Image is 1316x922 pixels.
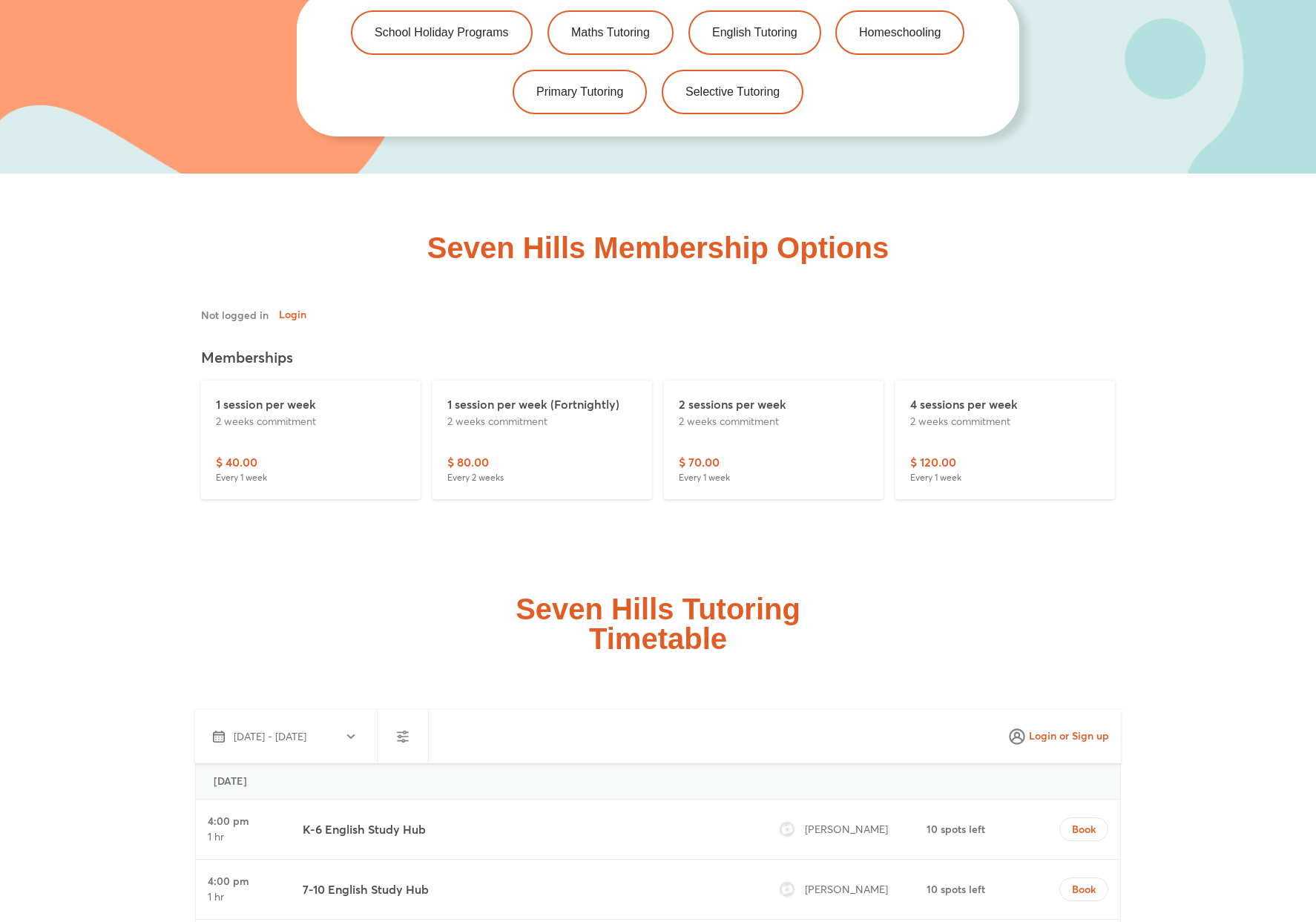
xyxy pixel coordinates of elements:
a: Primary Tutoring [513,70,647,114]
a: English Tutoring [688,10,821,55]
a: School Holiday Programs [351,10,533,55]
a: Homeschooling [835,10,964,55]
span: Homeschooling [859,27,941,39]
span: English Tutoring [712,27,797,39]
a: Maths Tutoring [547,10,674,55]
iframe: Chat Widget [1062,754,1316,922]
span: Maths Tutoring [571,27,650,39]
span: Selective Tutoring [685,86,780,98]
span: Primary Tutoring [536,86,623,98]
h2: Seven Hills Membership Options [427,233,889,263]
h2: Seven Hills Tutoring Timetable [516,594,800,653]
a: Selective Tutoring [662,70,803,114]
span: School Holiday Programs [375,27,509,39]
